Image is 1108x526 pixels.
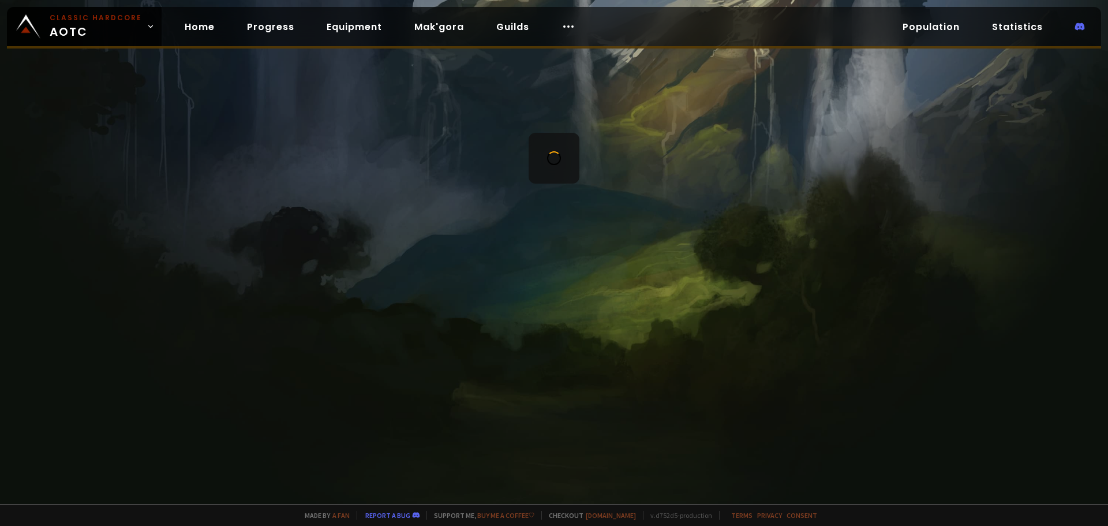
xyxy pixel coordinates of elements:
small: Classic Hardcore [50,13,142,23]
a: Report a bug [365,511,410,520]
span: v. d752d5 - production [643,511,712,520]
span: Made by [298,511,350,520]
a: Progress [238,15,304,39]
span: Checkout [541,511,636,520]
span: Support me, [426,511,534,520]
a: Privacy [757,511,782,520]
a: Classic HardcoreAOTC [7,7,162,46]
a: Guilds [487,15,538,39]
a: Buy me a coffee [477,511,534,520]
span: AOTC [50,13,142,40]
a: Consent [787,511,817,520]
a: Statistics [983,15,1052,39]
a: Terms [731,511,753,520]
a: Mak'gora [405,15,473,39]
a: a fan [332,511,350,520]
a: Home [175,15,224,39]
a: Equipment [317,15,391,39]
a: [DOMAIN_NAME] [586,511,636,520]
a: Population [893,15,969,39]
